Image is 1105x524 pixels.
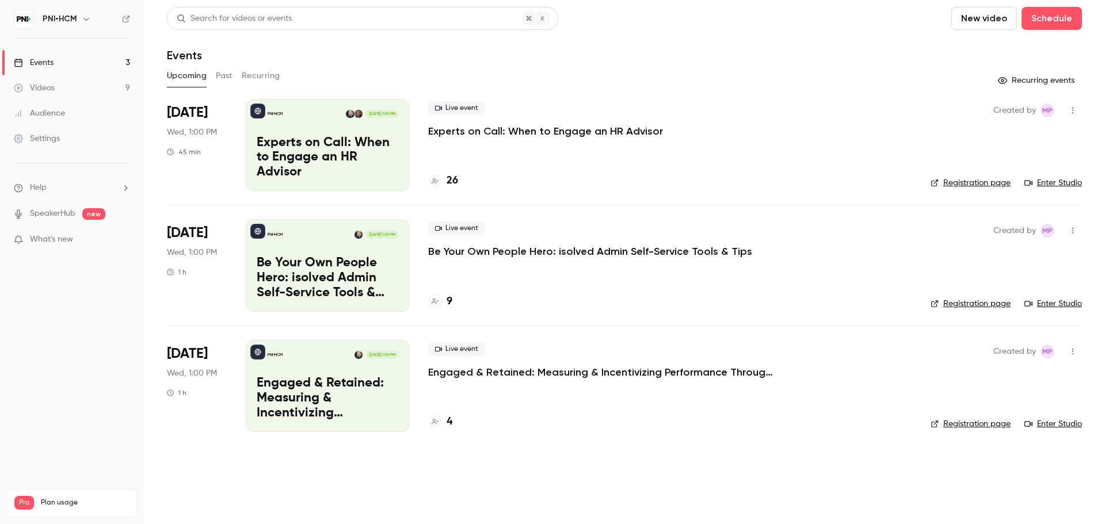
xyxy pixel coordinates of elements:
[268,111,283,117] p: PNI•HCM
[1024,177,1082,189] a: Enter Studio
[167,388,186,397] div: 1 h
[30,234,73,246] span: What's new
[116,235,130,245] iframe: Noticeable Trigger
[14,57,54,68] div: Events
[268,352,283,358] p: PNI•HCM
[167,219,227,311] div: Oct 15 Wed, 1:00 PM (America/New York)
[14,182,130,194] li: help-dropdown-opener
[365,351,398,359] span: [DATE] 1:00 PM
[428,221,485,235] span: Live event
[355,231,363,239] img: Amy Miller
[346,110,354,118] img: Amy Miller
[167,48,202,62] h1: Events
[242,67,280,85] button: Recurring
[14,496,34,510] span: Pro
[82,208,105,220] span: new
[428,342,485,356] span: Live event
[1042,104,1053,117] span: MP
[30,208,75,220] a: SpeakerHub
[1024,418,1082,430] a: Enter Studio
[246,340,410,432] a: Engaged & Retained: Measuring & Incentivizing Performance Through EngagementPNI•HCMAmy Miller[DAT...
[167,127,217,138] span: Wed, 1:00 PM
[246,219,410,311] a: Be Your Own People Hero: isolved Admin Self-Service Tools & TipsPNI•HCMAmy Miller[DATE] 1:00 PMBe...
[1022,7,1082,30] button: Schedule
[993,224,1036,238] span: Created by
[167,340,227,432] div: Nov 12 Wed, 1:00 PM (America/New York)
[167,147,201,156] div: 45 min
[14,10,33,28] img: PNI•HCM
[1041,345,1054,358] span: Melissa Pisarski
[1042,345,1053,358] span: MP
[428,294,452,309] a: 9
[447,414,452,430] h4: 4
[447,294,452,309] h4: 9
[167,247,217,258] span: Wed, 1:00 PM
[931,418,1011,430] a: Registration page
[365,110,398,118] span: [DATE] 1:00 PM
[428,173,458,189] a: 26
[167,104,208,122] span: [DATE]
[365,231,398,239] span: [DATE] 1:00 PM
[14,82,55,94] div: Videos
[167,345,208,363] span: [DATE]
[14,108,65,119] div: Audience
[1041,104,1054,117] span: Melissa Pisarski
[216,67,233,85] button: Past
[428,101,485,115] span: Live event
[167,368,217,379] span: Wed, 1:00 PM
[257,256,399,300] p: Be Your Own People Hero: isolved Admin Self-Service Tools & Tips
[951,7,1017,30] button: New video
[993,104,1036,117] span: Created by
[993,345,1036,358] span: Created by
[30,182,47,194] span: Help
[428,414,452,430] a: 4
[41,498,129,507] span: Plan usage
[268,232,283,238] p: PNI•HCM
[428,365,773,379] a: Engaged & Retained: Measuring & Incentivizing Performance Through Engagement
[167,267,186,277] div: 1 h
[246,99,410,191] a: Experts on Call: When to Engage an HR AdvisorPNI•HCMKyle WadeAmy Miller[DATE] 1:00 PMExperts on C...
[993,71,1082,90] button: Recurring events
[931,177,1011,189] a: Registration page
[257,136,399,180] p: Experts on Call: When to Engage an HR Advisor
[355,351,363,359] img: Amy Miller
[257,376,399,420] p: Engaged & Retained: Measuring & Incentivizing Performance Through Engagement
[167,67,207,85] button: Upcoming
[355,110,363,118] img: Kyle Wade
[43,13,77,25] h6: PNI•HCM
[167,99,227,191] div: Sep 17 Wed, 1:00 PM (America/New York)
[1024,298,1082,309] a: Enter Studio
[167,224,208,242] span: [DATE]
[1042,224,1053,238] span: MP
[447,173,458,189] h4: 26
[428,124,663,138] a: Experts on Call: When to Engage an HR Advisor
[428,244,752,258] a: Be Your Own People Hero: isolved Admin Self-Service Tools & Tips
[14,133,60,144] div: Settings
[1041,224,1054,238] span: Melissa Pisarski
[177,13,292,25] div: Search for videos or events
[931,298,1011,309] a: Registration page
